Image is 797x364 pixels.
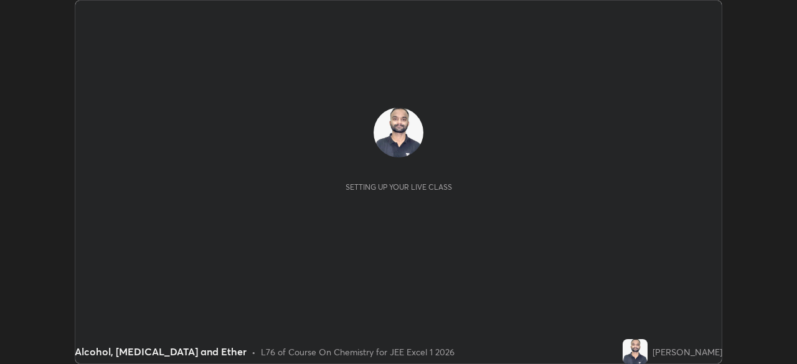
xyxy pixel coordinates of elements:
img: be6de2d73fb94b1c9be2f2192f474e4d.jpg [374,108,423,157]
div: Alcohol, [MEDICAL_DATA] and Ether [75,344,247,359]
div: Setting up your live class [346,182,452,192]
div: L76 of Course On Chemistry for JEE Excel 1 2026 [261,345,455,358]
img: be6de2d73fb94b1c9be2f2192f474e4d.jpg [623,339,648,364]
div: [PERSON_NAME] [653,345,722,358]
div: • [252,345,256,358]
